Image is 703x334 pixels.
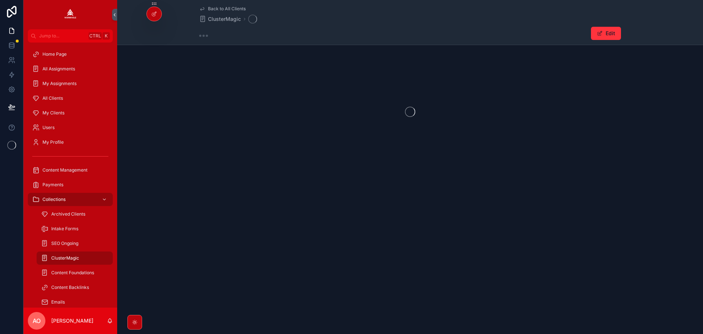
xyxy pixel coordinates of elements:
[42,51,67,57] span: Home Page
[28,121,113,134] a: Users
[42,197,66,202] span: Collections
[39,33,86,39] span: Jump to...
[28,62,113,76] a: All Assignments
[42,66,75,72] span: All Assignments
[89,32,102,40] span: Ctrl
[28,48,113,61] a: Home Page
[33,316,41,325] span: AO
[42,182,63,188] span: Payments
[28,29,113,43] button: Jump to...CtrlK
[37,252,113,265] a: ClusterMagic
[51,241,78,246] span: SEO Ongoing
[28,164,113,177] a: Content Management
[51,299,65,305] span: Emails
[64,9,76,21] img: App logo
[37,208,113,221] a: Archived Clients
[51,270,94,276] span: Content Foundations
[42,167,88,173] span: Content Management
[37,237,113,250] a: SEO Ongoing
[23,43,117,308] div: scrollable content
[28,193,113,206] a: Collections
[208,15,241,23] span: ClusterMagic
[42,110,64,116] span: My Clients
[51,285,89,290] span: Content Backlinks
[28,106,113,120] a: My Clients
[42,95,63,101] span: All Clients
[42,81,77,87] span: My Assignments
[37,222,113,235] a: Intake Forms
[51,317,93,324] p: [PERSON_NAME]
[51,226,78,232] span: Intake Forms
[51,255,79,261] span: ClusterMagic
[28,77,113,90] a: My Assignments
[28,92,113,105] a: All Clients
[208,6,246,12] span: Back to All Clients
[28,136,113,149] a: My Profile
[199,15,241,23] a: ClusterMagic
[28,178,113,191] a: Payments
[37,281,113,294] a: Content Backlinks
[42,139,64,145] span: My Profile
[199,6,246,12] a: Back to All Clients
[103,33,109,39] span: K
[42,125,55,131] span: Users
[37,266,113,279] a: Content Foundations
[51,211,85,217] span: Archived Clients
[37,296,113,309] a: Emails
[591,27,621,40] button: Edit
